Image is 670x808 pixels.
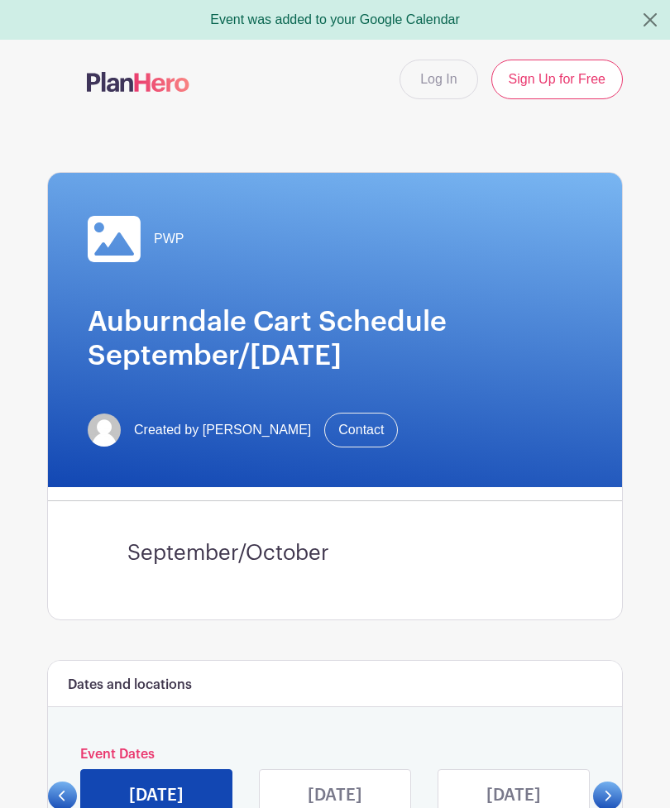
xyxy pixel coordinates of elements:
[77,747,593,763] h6: Event Dates
[491,60,623,99] a: Sign Up for Free
[400,60,477,99] a: Log In
[87,72,189,92] img: logo-507f7623f17ff9eddc593b1ce0a138ce2505c220e1c5a4e2b4648c50719b7d32.svg
[154,229,184,249] span: PWP
[88,414,121,447] img: default-ce2991bfa6775e67f084385cd625a349d9dcbb7a52a09fb2fda1e96e2d18dcdb.png
[324,413,398,447] a: Contact
[68,677,192,693] h6: Dates and locations
[134,420,311,440] span: Created by [PERSON_NAME]
[127,541,543,567] h3: September/October
[88,305,582,373] h1: Auburndale Cart Schedule September/[DATE]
